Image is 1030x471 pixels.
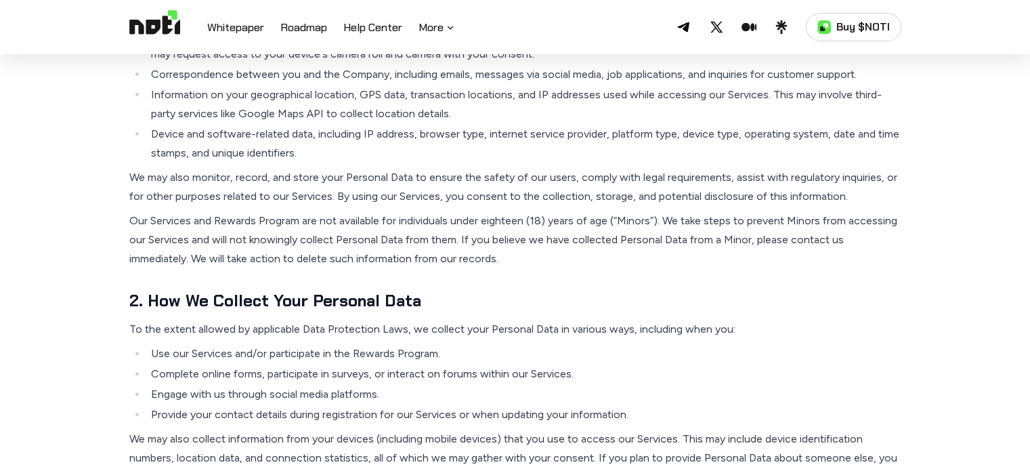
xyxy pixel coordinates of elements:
[129,168,901,206] p: We may also monitor, record, and store your Personal Data to ensure the safety of our users, comp...
[806,13,901,41] a: Buy $NOTI
[147,365,901,384] li: Complete online forms, participate in surveys, or interact on forums within our Services.
[129,10,180,44] img: Logo
[147,344,901,363] li: Use our Services and/or participate in the Rewards Program.
[129,211,901,268] p: Our Services and Rewards Program are not available for individuals under eighteen (18) years of a...
[343,20,402,37] a: Help Center
[129,320,901,339] p: To the extent allowed by applicable Data Protection Laws, we collect your Personal Data in variou...
[147,85,901,123] li: Information on your geographical location, GPS data, transaction locations, and IP addresses used...
[147,65,901,84] li: Correspondence between you and the Company, including emails, messages via social media, job appl...
[129,290,901,312] h2: 2. How We Collect Your Personal Data
[419,20,456,36] button: More
[147,385,901,404] li: Engage with us through social media platforms.
[207,20,264,37] a: Whitepaper
[147,125,901,163] li: Device and software-related data, including IP address, browser type, internet service provider, ...
[147,405,901,424] li: Provide your contact details during registration for our Services or when updating your information.
[280,20,327,37] a: Roadmap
